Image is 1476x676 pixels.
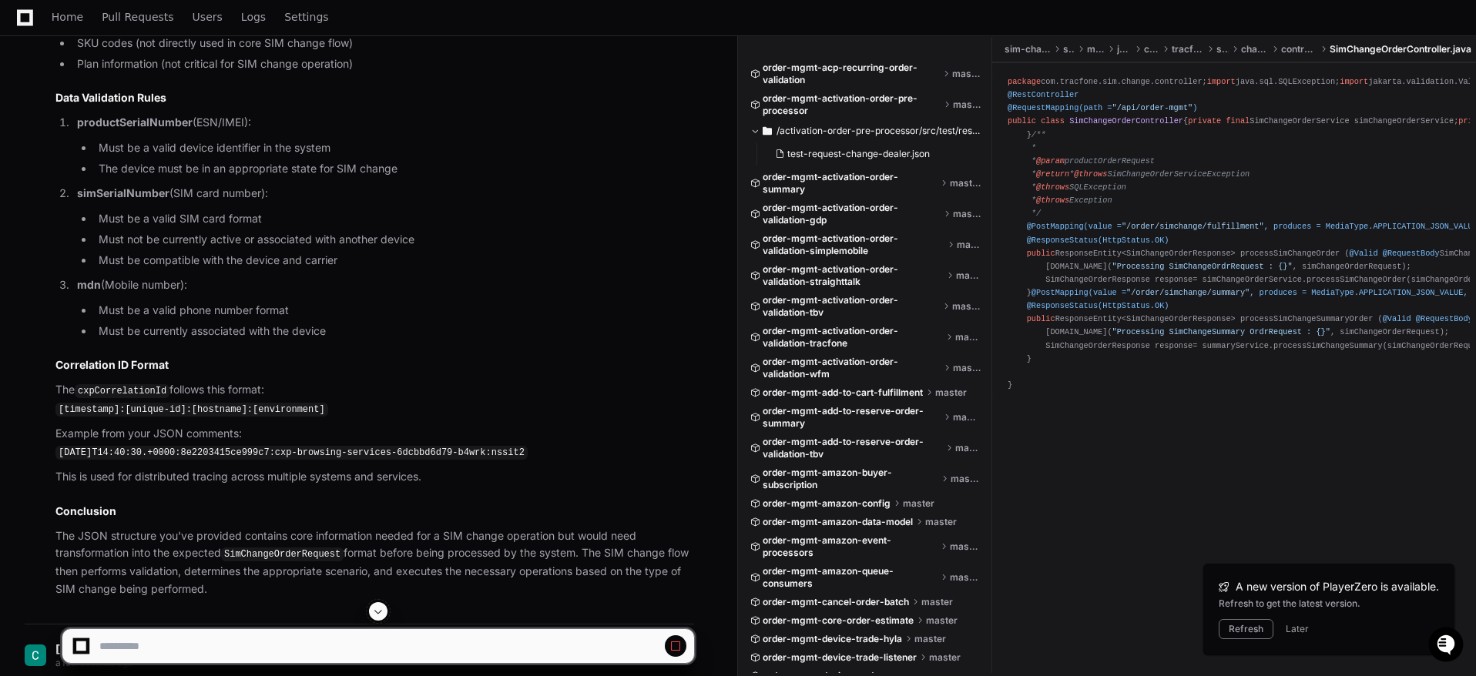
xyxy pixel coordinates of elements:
[77,186,169,199] strong: simSerialNumber
[94,210,694,228] li: Must be a valid SIM card format
[55,425,694,460] p: Example from your JSON comments:
[950,177,981,189] span: master
[1087,43,1105,55] span: main
[1117,43,1132,55] span: java
[1027,249,1055,258] span: public
[55,527,694,598] p: The JSON structure you've provided contains core information needed for a SIM change operation bu...
[935,387,967,399] span: master
[52,12,83,22] span: Home
[1036,182,1069,192] span: @throws
[953,411,981,423] span: master
[763,467,938,491] span: order-mgmt-amazon-buyer-subscription
[94,302,694,320] li: Must be a valid phone number format
[763,325,943,350] span: order-mgmt-activation-order-validation-tracfone
[1172,43,1203,55] span: tracfone
[55,403,328,417] code: [timestamp]:[unique-id]:[hostname]:[environment]
[1112,262,1293,271] span: "Processing SimChangeOrdrRequest : {}"
[925,516,957,528] span: master
[1041,116,1065,125] span: class
[950,571,981,584] span: master
[94,252,694,269] li: Must be compatible with the device and carrier
[1008,77,1041,86] span: package
[1226,116,1250,125] span: final
[763,122,772,140] svg: Directory
[763,534,938,559] span: order-mgmt-amazon-event-processors
[94,323,694,340] li: Must be currently associated with the device
[77,115,193,129] strong: productSerialNumber
[763,356,941,380] span: order-mgmt-activation-order-validation-wfm
[1416,314,1473,323] span: @RequestBody
[72,55,694,73] li: Plan information (not critical for SIM change operation)
[109,161,186,173] a: Powered byPylon
[951,473,981,485] span: master
[1112,327,1330,336] span: "Processing SimChangeSummary OrdrRequest : {}"
[1340,77,1368,86] span: import
[1036,156,1065,166] span: @param
[221,547,344,561] code: SimChangeOrderRequest
[77,114,694,132] p: (ESN/IMEI):
[1027,301,1169,310] span: @ResponseStatus(HttpStatus.OK)
[72,35,694,52] li: SKU codes (not directly used in core SIM change flow)
[787,148,930,160] span: test-request-change-dealer.json
[55,90,694,105] h2: Data Validation Rules
[94,139,694,157] li: Must be a valid device identifier in the system
[15,15,46,46] img: PlayerZero
[1005,43,1051,55] span: sim-change
[763,387,923,399] span: order-mgmt-add-to-cart-fulfillment
[955,331,981,343] span: master
[1330,43,1471,55] span: SimChangeOrderController.java
[55,504,694,519] h2: Conclusion
[1036,169,1069,179] span: @return
[1144,43,1159,55] span: com
[55,357,694,373] h2: Correlation ID Format
[763,202,941,226] span: order-mgmt-activation-order-validation-gdp
[1219,619,1273,639] button: Refresh
[763,92,941,117] span: order-mgmt-activation-order-pre-processor
[763,565,938,590] span: order-mgmt-amazon-queue-consumers
[1241,43,1269,55] span: change
[1008,103,1197,112] span: @RequestMapping(path = )
[777,125,981,137] span: /activation-order-pre-processor/src/test/resources
[950,540,981,553] span: master
[1063,43,1075,55] span: src
[953,99,981,111] span: master
[193,12,223,22] span: Users
[153,162,186,173] span: Pylon
[957,239,981,251] span: master
[1008,130,1254,219] span: /** * * productOrderRequest * * SimChangeOrderServiceException * SQLException * Exception */
[94,231,694,249] li: Must not be currently active or associated with another device
[952,68,981,80] span: master
[262,119,280,138] button: Start new chat
[52,115,253,130] div: Start new chat
[1383,249,1440,258] span: @RequestBody
[55,468,694,486] p: This is used for distributed tracing across multiple systems and services.
[55,381,694,417] p: The follows this format:
[1216,43,1229,55] span: sim
[952,300,981,313] span: master
[1126,288,1250,297] span: "/order/simchange/summary"
[956,269,981,282] span: master
[1069,116,1183,125] span: SimChangeOrderController
[102,12,173,22] span: Pull Requests
[903,497,934,510] span: master
[15,115,43,142] img: 1736555170064-99ba0984-63c1-480f-8ee9-699278ef63ed
[763,294,940,319] span: order-mgmt-activation-order-validation-tbv
[953,208,981,220] span: master
[769,143,971,165] button: test-request-change-dealer.json
[75,384,169,398] code: cxpCorrelationId
[763,62,940,86] span: order-mgmt-acp-recurring-order-validation
[1036,196,1069,205] span: @throws
[1219,597,1439,610] div: Refresh to get the latest version.
[955,442,981,454] span: master
[284,12,328,22] span: Settings
[1350,249,1378,258] span: @Valid
[763,171,938,196] span: order-mgmt-activation-order-summary
[1383,314,1411,323] span: @Valid
[763,233,944,257] span: order-mgmt-activation-order-validation-simplemobile
[1112,103,1193,112] span: "/api/order-mgmt"
[94,160,694,178] li: The device must be in an appropriate state for SIM change
[953,362,981,374] span: master
[1008,90,1078,99] span: @RestController
[15,62,280,86] div: Welcome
